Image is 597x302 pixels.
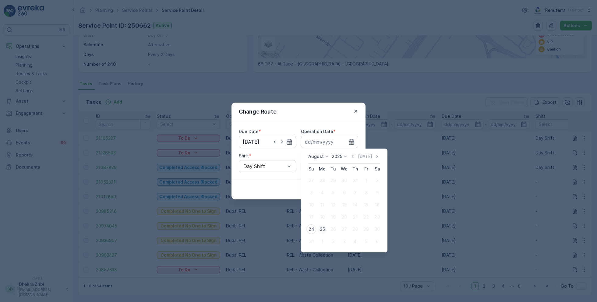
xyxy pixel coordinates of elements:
div: 23 [372,212,382,222]
div: 3 [339,237,349,246]
p: August [308,153,324,160]
label: Due Date [239,129,259,134]
div: 3 [306,188,316,198]
div: 25 [317,224,327,234]
th: Tuesday [328,163,339,174]
div: 18 [317,212,327,222]
th: Monday [317,163,328,174]
div: 5 [328,188,338,198]
div: 10 [306,200,316,210]
label: Operation Date [301,129,333,134]
p: [DATE] [358,153,372,160]
th: Wednesday [339,163,350,174]
div: 5 [361,237,371,246]
div: 4 [350,237,360,246]
div: 28 [350,224,360,234]
div: 27 [306,176,316,185]
div: 31 [350,176,360,185]
div: 21 [350,212,360,222]
p: 2025 [332,153,342,160]
div: 2 [328,237,338,246]
input: dd/mm/yyyy [301,136,358,148]
div: 24 [306,224,316,234]
div: 19 [328,212,338,222]
div: 2 [372,176,382,185]
div: 31 [306,237,316,246]
div: 29 [361,224,371,234]
div: 9 [372,188,382,198]
div: 15 [361,200,371,210]
div: 12 [328,200,338,210]
th: Sunday [306,163,317,174]
div: 30 [339,176,349,185]
div: 28 [317,176,327,185]
th: Saturday [372,163,383,174]
div: 17 [306,212,316,222]
div: 6 [372,237,382,246]
div: 14 [350,200,360,210]
div: 22 [361,212,371,222]
div: 1 [317,237,327,246]
div: 11 [317,200,327,210]
div: 30 [372,224,382,234]
div: 6 [339,188,349,198]
div: 13 [339,200,349,210]
th: Thursday [350,163,361,174]
div: 16 [372,200,382,210]
div: 4 [317,188,327,198]
label: Shift [239,153,249,158]
div: 8 [361,188,371,198]
th: Friday [361,163,372,174]
div: 26 [328,224,338,234]
input: dd/mm/yyyy [239,136,296,148]
div: 29 [328,176,338,185]
div: 27 [339,224,349,234]
div: 20 [339,212,349,222]
div: 7 [350,188,360,198]
div: 1 [361,176,371,185]
p: Change Route [239,107,277,116]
